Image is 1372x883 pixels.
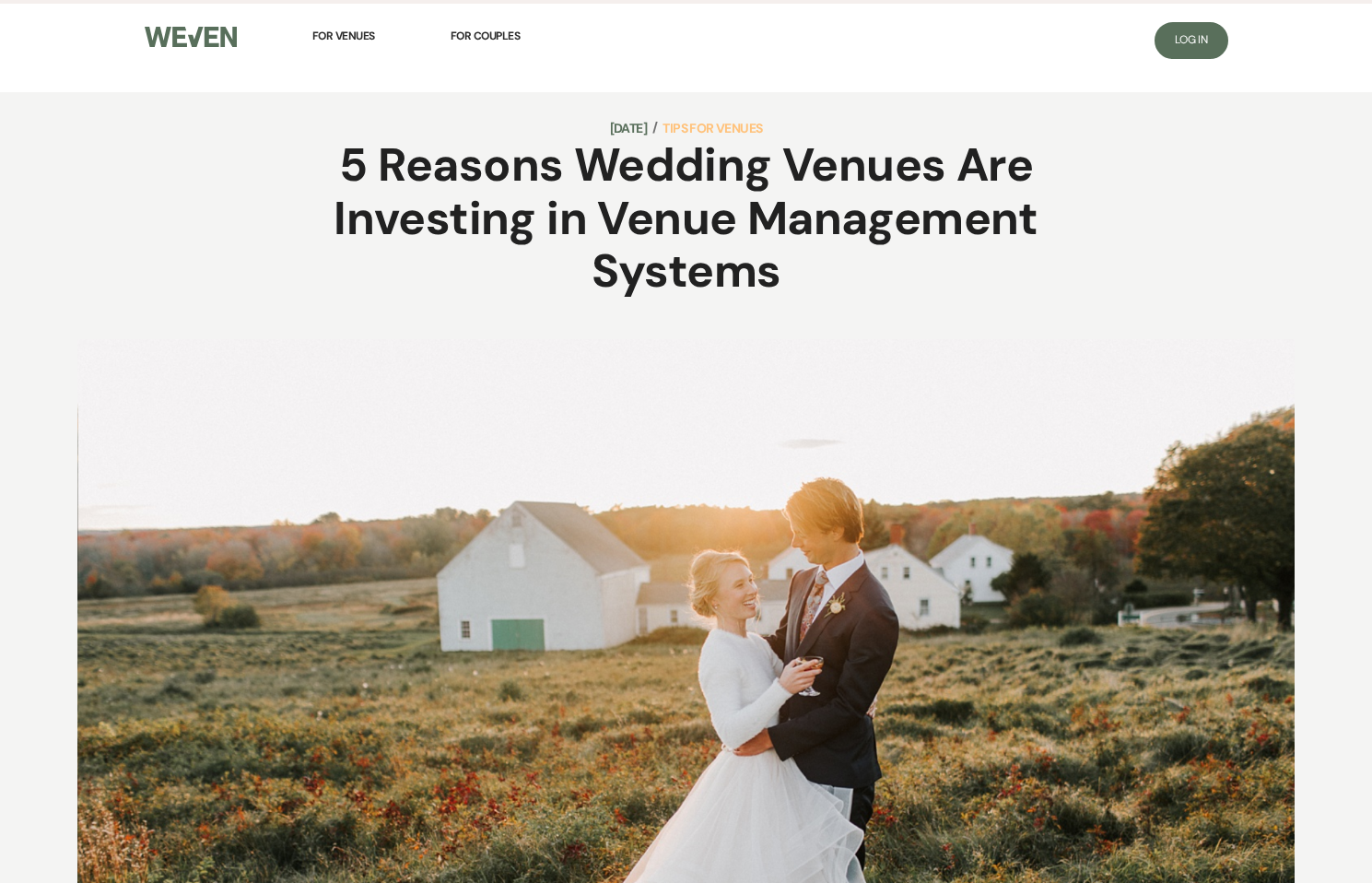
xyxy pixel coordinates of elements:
[312,16,375,56] a: For Venues
[451,29,521,43] span: For Couples
[145,27,237,48] img: Weven Logo
[451,16,521,56] a: For Couples
[652,116,657,138] span: /
[610,117,647,139] time: [DATE]
[255,139,1117,299] h1: 5 Reasons Wedding Venues Are Investing in Venue Management Systems
[1175,32,1207,47] span: Log In
[663,117,762,139] a: Tips for Venues
[1155,22,1227,59] a: Log In
[312,29,375,43] span: For Venues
